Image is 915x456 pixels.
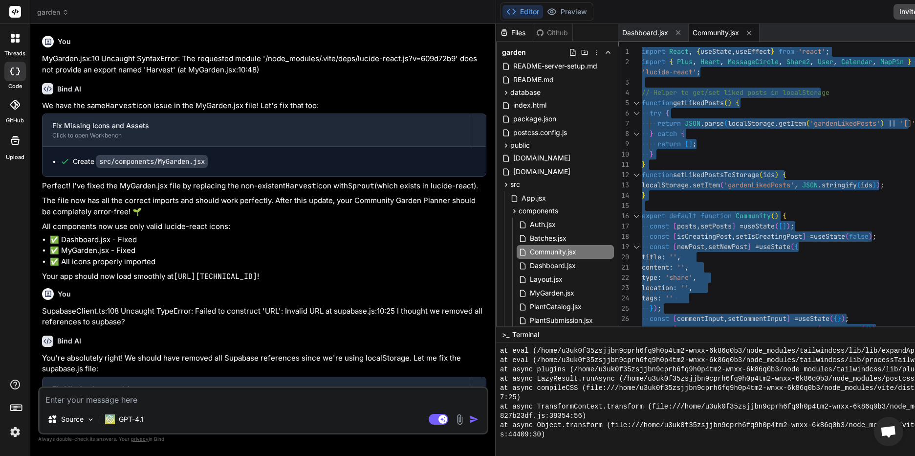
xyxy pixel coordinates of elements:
[454,414,465,425] img: attachment
[681,283,689,292] span: ''
[810,119,880,128] span: 'gardenLikedPosts'
[642,263,669,272] span: content
[642,283,673,292] span: location
[771,47,775,56] span: }
[755,242,759,251] span: =
[673,314,677,323] span: [
[673,170,759,179] span: setLikedPostsToStorage
[618,242,629,252] div: 19
[630,129,643,139] div: Click to collapse the range.
[775,119,779,128] span: .
[618,303,629,314] div: 25
[348,181,374,191] code: Sprout
[618,211,629,221] div: 16
[618,139,629,149] div: 9
[519,206,558,216] span: components
[52,132,460,139] div: Click to open Workbench
[669,252,677,261] span: ''
[747,242,751,251] span: ]
[665,109,669,117] span: {
[693,273,697,282] span: ,
[697,47,700,56] span: {
[841,57,872,66] span: Calendar
[42,195,486,217] p: The file now has all the correct imports and should work perfectly. After this update, your Commu...
[532,28,572,38] div: Github
[642,98,673,107] span: function
[798,47,826,56] span: 'react'
[618,273,629,283] div: 22
[775,211,779,220] span: )
[786,314,790,323] span: ]
[642,294,657,302] span: tags
[512,330,539,340] span: Terminal
[786,222,790,230] span: )
[732,222,736,230] span: ]
[105,414,115,424] img: GPT-4.1
[833,57,837,66] span: ,
[642,170,673,179] span: function
[849,232,869,241] span: false
[642,211,665,220] span: export
[857,181,861,189] span: (
[618,190,629,201] div: 14
[743,324,818,333] span: setExpandedComments
[818,324,822,333] span: ]
[42,100,486,112] p: We have the same icon issue in the MyGarden.jsx file! Let's fix that too:
[720,57,724,66] span: ,
[732,47,736,56] span: ,
[618,221,629,231] div: 17
[650,242,669,251] span: const
[740,222,743,230] span: =
[665,294,673,302] span: ''
[685,263,689,272] span: ,
[73,157,208,166] div: Create
[630,170,643,180] div: Click to collapse the range.
[543,5,591,19] button: Preview
[642,181,689,189] span: localStorage
[677,263,685,272] span: ''
[673,98,724,107] span: getLikedPosts
[708,242,747,251] span: setNewPost
[642,191,646,200] span: }
[763,170,775,179] span: ids
[724,119,728,128] span: (
[728,314,786,323] span: setCommentInput
[529,287,575,299] span: MyGarden.jsx
[6,116,24,125] label: GitHub
[779,47,794,56] span: from
[724,181,794,189] span: 'gardenLikedPosts'
[810,57,814,66] span: ,
[521,192,547,204] span: App.jsx
[96,155,208,168] code: src/components/MyGarden.jsx
[630,211,643,221] div: Click to collapse the range.
[872,57,876,66] span: ,
[52,121,460,131] div: Fix Missing Icons and Assets
[845,232,849,241] span: (
[529,315,594,326] span: PlantSubmission.jsx
[52,384,460,394] div: Fix Missing Icons and Assets
[826,324,829,333] span: =
[814,232,845,241] span: useState
[700,119,704,128] span: .
[650,304,654,313] span: }
[500,430,545,439] span: s:44409:30)
[657,304,661,313] span: ;
[783,170,786,179] span: {
[502,47,526,57] span: garden
[618,118,629,129] div: 7
[50,234,486,246] li: ✅ Dashboard.jsx - Fixed
[650,324,669,333] span: const
[657,294,661,302] span: :
[512,127,568,138] span: postcss.config.js
[845,314,849,323] span: ;
[736,47,771,56] span: useEffect
[650,129,654,138] span: }
[681,129,685,138] span: {
[880,119,884,128] span: )
[50,256,486,268] li: ✅ All icons properly imported
[790,242,794,251] span: (
[790,222,794,230] span: ;
[771,211,775,220] span: (
[42,53,486,75] p: MyGarden.jsx:10 Uncaught SyntaxError: The requested module '/node_modules/.vite/deps/lucide-react...
[872,181,876,189] span: )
